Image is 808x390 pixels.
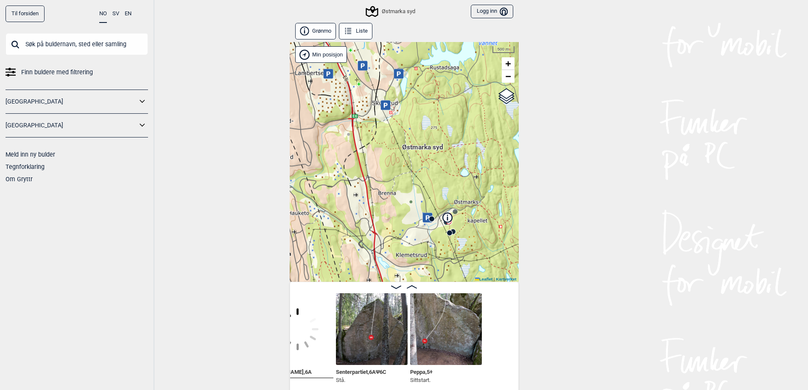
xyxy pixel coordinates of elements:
[494,277,495,281] span: |
[112,6,119,22] button: SV
[410,367,433,375] span: Peppa , 5+
[6,163,45,170] a: Tegnforklaring
[410,293,482,365] img: Peppa 200413
[339,23,373,39] button: Liste
[6,66,148,79] a: Finn buldere med filtrering
[505,71,511,81] span: −
[125,6,131,22] button: EN
[505,58,511,69] span: +
[502,57,514,70] a: Zoom in
[496,277,516,281] a: Kartverket
[6,119,137,132] a: [GEOGRAPHIC_DATA]
[475,277,492,281] a: Leaflet
[99,6,107,23] button: NO
[367,6,415,17] div: Østmarka syd
[295,23,336,39] button: Grønmo
[492,46,514,53] div: 500 m
[471,5,513,19] button: Logg inn
[6,176,33,182] a: Om Gryttr
[6,33,148,55] input: Søk på buldernavn, sted eller samling
[336,367,386,375] span: Senterpartiet , 6A Ψ 6C
[6,151,55,158] a: Meld inn ny bulder
[502,70,514,83] a: Zoom out
[410,376,433,384] p: Sittstart.
[21,66,93,79] span: Finn buldere med filtrering
[336,376,386,384] p: Stå.
[498,87,514,106] a: Layers
[295,46,347,63] div: Vis min posisjon
[420,134,425,139] div: Østmarka syd
[6,95,137,108] a: [GEOGRAPHIC_DATA]
[6,6,45,22] a: Til forsiden
[336,293,408,365] img: Senterpartiet 200824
